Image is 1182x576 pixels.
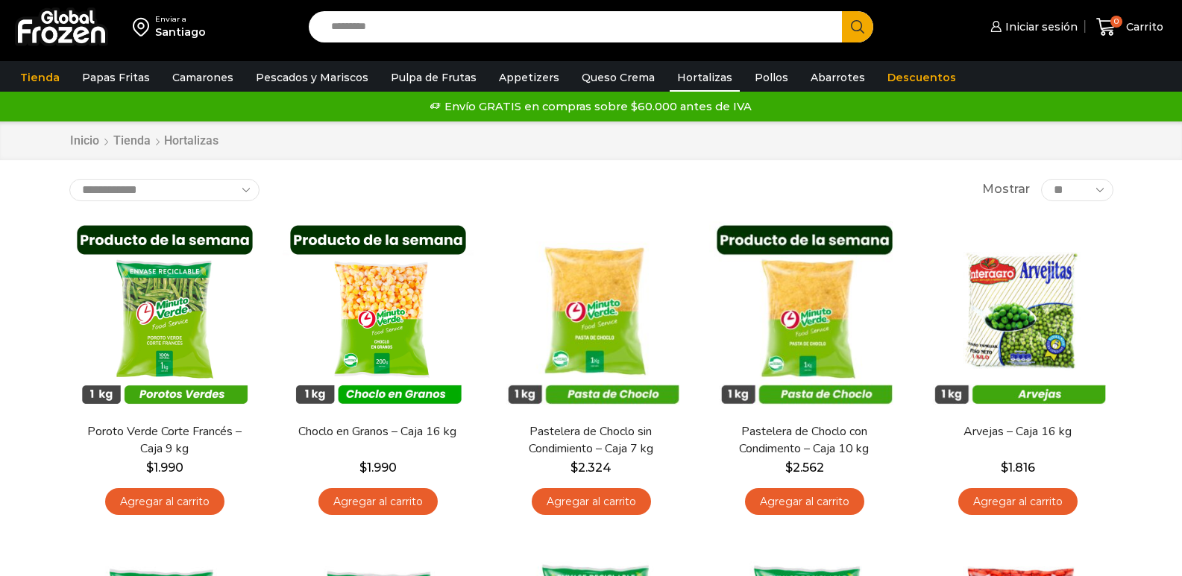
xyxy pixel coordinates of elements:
a: Inicio [69,133,100,150]
span: $ [1001,461,1008,475]
a: Abarrotes [803,63,873,92]
div: Enviar a [155,14,206,25]
span: $ [785,461,793,475]
span: 0 [1110,16,1122,28]
span: Mostrar [982,181,1030,198]
span: $ [359,461,367,475]
nav: Breadcrumb [69,133,219,150]
bdi: 2.562 [785,461,824,475]
a: Appetizers [491,63,567,92]
a: Iniciar sesión [987,12,1078,42]
a: Agregar al carrito: “Arvejas - Caja 16 kg” [958,488,1078,516]
a: 0 Carrito [1093,10,1167,45]
a: Pulpa de Frutas [383,63,484,92]
a: Choclo en Granos – Caja 16 kg [292,423,463,440]
bdi: 2.324 [570,461,612,475]
bdi: 1.990 [359,461,397,475]
a: Pastelera de Choclo sin Condimiento – Caja 7 kg [505,423,676,458]
h1: Hortalizas [164,133,219,148]
a: Agregar al carrito: “Pastelera de Choclo sin Condimiento - Caja 7 kg” [532,488,651,516]
a: Agregar al carrito: “Pastelera de Choclo con Condimento - Caja 10 kg” [745,488,864,516]
img: address-field-icon.svg [133,14,155,39]
a: Pastelera de Choclo con Condimento – Caja 10 kg [718,423,890,458]
bdi: 1.990 [146,461,183,475]
a: Pescados y Mariscos [248,63,376,92]
a: Poroto Verde Corte Francés – Caja 9 kg [78,423,250,458]
a: Tienda [113,133,151,150]
a: Agregar al carrito: “Choclo en Granos - Caja 16 kg” [318,488,438,516]
a: Descuentos [880,63,963,92]
a: Camarones [165,63,241,92]
a: Agregar al carrito: “Poroto Verde Corte Francés - Caja 9 kg” [105,488,224,516]
a: Pollos [747,63,796,92]
a: Queso Crema [574,63,662,92]
bdi: 1.816 [1001,461,1035,475]
span: Iniciar sesión [1002,19,1078,34]
a: Hortalizas [670,63,740,92]
a: Papas Fritas [75,63,157,92]
div: Santiago [155,25,206,39]
span: $ [570,461,578,475]
a: Arvejas – Caja 16 kg [931,423,1103,440]
button: Search button [842,11,873,42]
select: Pedido de la tienda [69,179,260,201]
span: $ [146,461,154,475]
span: Carrito [1122,19,1163,34]
a: Tienda [13,63,67,92]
